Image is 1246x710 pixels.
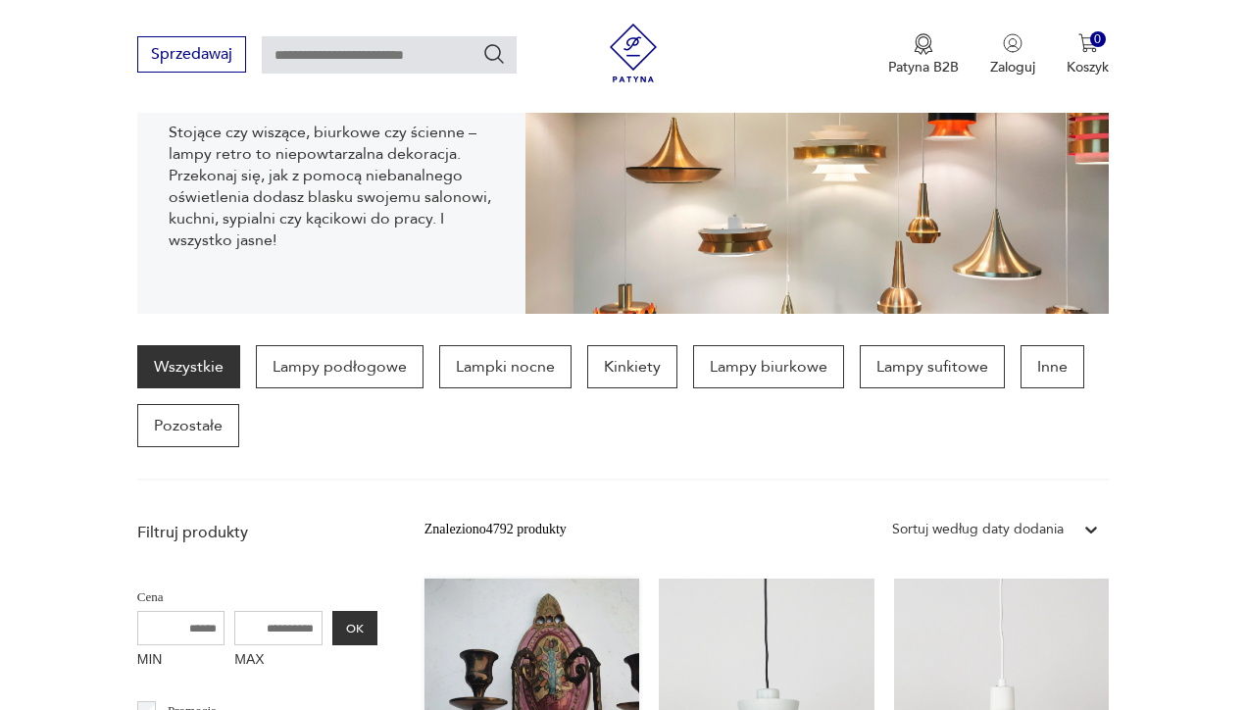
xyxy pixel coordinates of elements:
a: Kinkiety [587,345,677,388]
div: 0 [1090,31,1107,48]
img: Oświetlenie [525,20,1109,314]
label: MIN [137,645,225,677]
img: Patyna - sklep z meblami i dekoracjami vintage [604,24,663,82]
div: Sortuj według daty dodania [892,519,1064,540]
p: Koszyk [1067,58,1109,76]
a: Sprzedawaj [137,49,246,63]
a: Ikona medaluPatyna B2B [888,33,959,76]
label: MAX [234,645,323,677]
a: Lampy sufitowe [860,345,1005,388]
p: Stojące czy wiszące, biurkowe czy ścienne – lampy retro to niepowtarzalna dekoracja. Przekonaj si... [169,122,495,251]
a: Inne [1021,345,1084,388]
button: 0Koszyk [1067,33,1109,76]
img: Ikona koszyka [1078,33,1098,53]
a: Wszystkie [137,345,240,388]
a: Lampy biurkowe [693,345,844,388]
p: Patyna B2B [888,58,959,76]
button: OK [332,611,377,645]
button: Szukaj [482,42,506,66]
button: Patyna B2B [888,33,959,76]
div: Znaleziono 4792 produkty [424,519,567,540]
img: Ikonka użytkownika [1003,33,1022,53]
p: Zaloguj [990,58,1035,76]
button: Sprzedawaj [137,36,246,73]
p: Cena [137,586,377,608]
a: Lampy podłogowe [256,345,424,388]
button: Zaloguj [990,33,1035,76]
img: Ikona medalu [914,33,933,55]
a: Pozostałe [137,404,239,447]
a: Lampki nocne [439,345,572,388]
p: Filtruj produkty [137,522,377,543]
